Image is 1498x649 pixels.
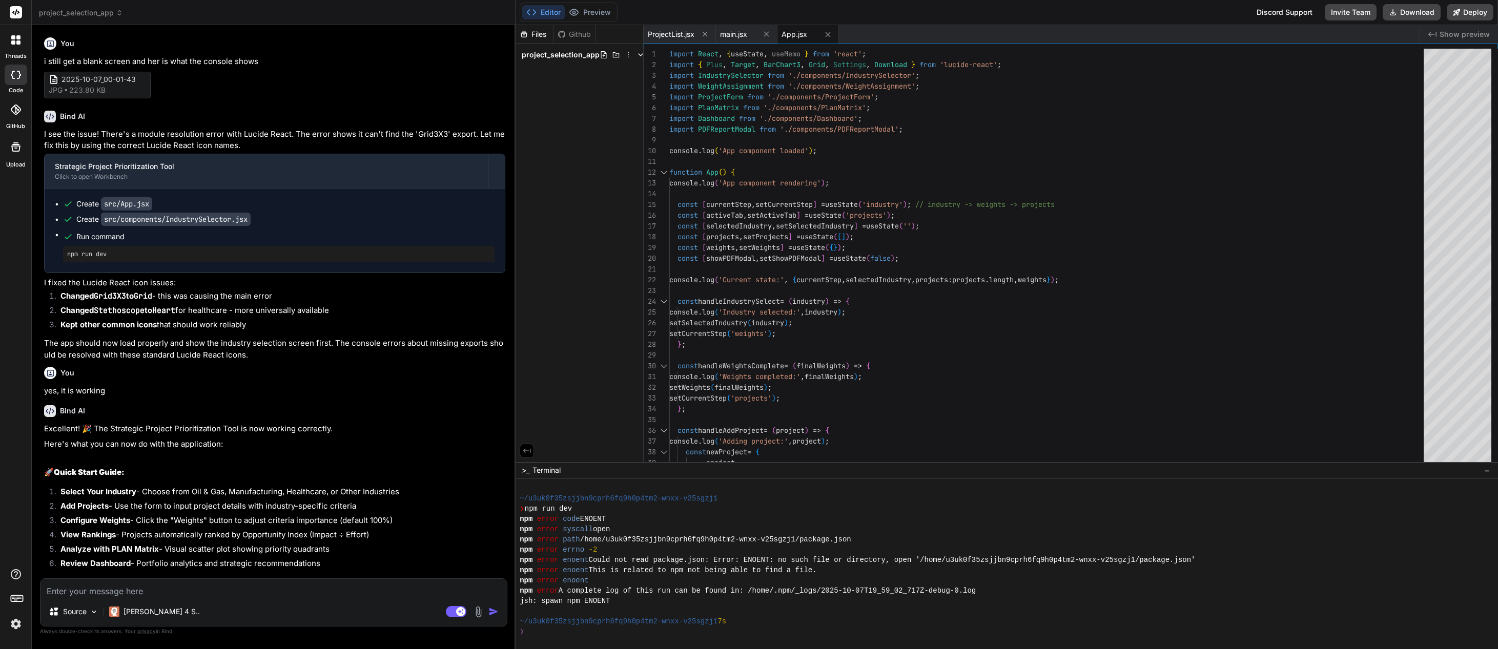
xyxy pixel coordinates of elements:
[809,60,825,69] span: Grid
[833,243,837,252] span: }
[702,254,706,263] span: [
[714,178,719,187] span: (
[134,291,152,301] code: Grid
[764,103,866,112] span: './components/PlanMatrix'
[76,214,251,224] div: Create
[702,221,706,231] span: [
[706,168,719,177] span: App
[784,275,788,284] span: ,
[706,211,743,220] span: activeTab
[706,200,751,209] span: currentStep
[678,340,682,349] span: }
[669,168,702,177] span: function
[706,243,735,252] span: weights
[7,615,25,633] img: settings
[39,8,123,18] span: project_selection_app
[6,122,25,131] label: GitHub
[862,49,866,58] span: ;
[706,254,755,263] span: showPDFModal
[473,606,484,618] img: attachment
[55,173,478,181] div: Click to open Workbench
[858,200,862,209] span: (
[866,60,870,69] span: ,
[866,103,870,112] span: ;
[833,297,842,306] span: =>
[90,608,98,616] img: Pick Models
[1018,275,1046,284] span: weights
[678,211,698,220] span: const
[669,178,698,187] span: console
[772,49,801,58] span: useMemo
[698,71,764,80] span: IndustrySelector
[854,221,858,231] span: ]
[743,211,747,220] span: ,
[833,232,837,241] span: (
[903,221,911,231] span: ''
[796,275,842,284] span: currentStep
[850,232,854,241] span: ;
[997,60,1001,69] span: ;
[866,221,899,231] span: useState
[669,49,694,58] span: import
[825,178,829,187] span: ;
[669,307,698,317] span: console
[764,60,801,69] span: BarChart3
[919,60,936,69] span: from
[698,114,735,123] span: Dashboard
[720,29,747,39] span: main.jsx
[698,103,739,112] span: PlanMatrix
[644,221,656,232] div: 17
[805,211,809,220] span: =
[698,92,743,101] span: ProjectForm
[1482,462,1492,478] button: −
[669,372,698,381] span: console
[796,361,846,370] span: finalWeights
[644,232,656,242] div: 18
[862,200,903,209] span: 'industry'
[788,243,792,252] span: =
[60,38,74,49] h6: You
[702,307,714,317] span: log
[915,275,948,284] span: projects
[989,275,1014,284] span: length
[784,318,788,327] span: )
[698,275,702,284] span: .
[55,161,478,172] div: Strategic Project Prioritization Tool
[644,70,656,81] div: 3
[678,254,698,263] span: const
[669,124,694,134] span: import
[735,243,739,252] span: ,
[52,305,505,319] li: for healthcare - more universally available
[45,154,488,188] button: Strategic Project Prioritization ToolClick to open Workbench
[698,307,702,317] span: .
[915,71,919,80] span: ;
[644,178,656,189] div: 13
[796,232,801,241] span: =
[796,211,801,220] span: ]
[809,146,813,155] span: )
[678,221,698,231] span: const
[644,199,656,210] div: 15
[751,200,755,209] span: ,
[911,221,915,231] span: )
[739,232,743,241] span: ,
[739,114,755,123] span: from
[813,200,817,209] span: ]
[682,340,686,349] span: ;
[44,338,505,361] p: The app should now load properly and show the industry selection screen first. The console errors...
[1046,275,1051,284] span: }
[101,213,251,226] code: src/components/IndustrySelector.jsx
[678,361,698,370] span: const
[644,285,656,296] div: 23
[669,60,694,69] span: import
[755,254,760,263] span: ,
[747,211,796,220] span: setActiveTab
[44,277,505,289] p: I fixed the Lucide React icon issues:
[60,291,152,301] strong: Changed to
[1051,275,1055,284] span: )
[101,197,152,211] code: src/App.jsx
[719,168,723,177] span: (
[731,329,768,338] span: 'weights'
[52,319,505,333] li: that should work reliably
[67,250,490,258] pre: npm run dev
